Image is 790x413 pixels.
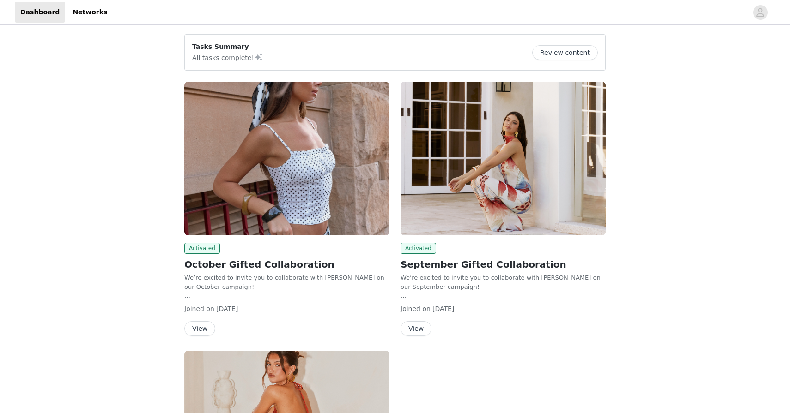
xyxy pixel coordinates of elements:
[184,325,215,332] a: View
[184,243,220,254] span: Activated
[401,305,431,312] span: Joined on
[532,45,598,60] button: Review content
[67,2,113,23] a: Networks
[192,52,263,63] p: All tasks complete!
[401,243,436,254] span: Activated
[432,305,454,312] span: [DATE]
[184,273,389,291] p: We’re excited to invite you to collaborate with [PERSON_NAME] on our October campaign!
[184,82,389,235] img: Peppermayo UK
[216,305,238,312] span: [DATE]
[184,305,214,312] span: Joined on
[184,321,215,336] button: View
[192,42,263,52] p: Tasks Summary
[401,273,606,291] p: We’re excited to invite you to collaborate with [PERSON_NAME] on our September campaign!
[401,325,431,332] a: View
[756,5,765,20] div: avatar
[401,257,606,271] h2: September Gifted Collaboration
[401,82,606,235] img: Peppermayo UK
[401,321,431,336] button: View
[184,257,389,271] h2: October Gifted Collaboration
[15,2,65,23] a: Dashboard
